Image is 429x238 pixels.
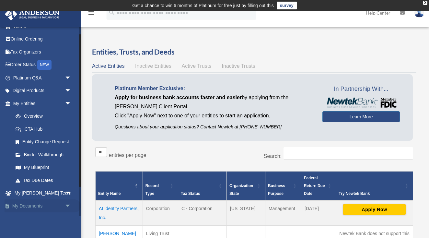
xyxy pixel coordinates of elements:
[9,161,78,174] a: My Blueprint
[143,171,178,200] th: Record Type: Activate to sort
[115,123,313,131] p: Questions about your application status? Contact Newtek at [PHONE_NUMBER]
[115,84,313,93] p: Platinum Member Exclusive:
[92,63,124,69] span: Active Entities
[301,171,336,200] th: Federal Return Due Date: Activate to sort
[132,2,274,9] div: Get a chance to win 6 months of Platinum for free just by filling out this
[181,191,200,196] span: Tax Status
[115,93,313,111] p: by applying from the [PERSON_NAME] Client Portal.
[423,1,427,5] div: close
[5,199,81,212] a: My Documentsarrow_drop_down
[326,98,397,108] img: NewtekBankLogoSM.png
[65,187,78,200] span: arrow_drop_down
[65,84,78,98] span: arrow_drop_down
[65,97,78,110] span: arrow_drop_down
[5,45,81,58] a: Tax Organizers
[87,9,95,17] i: menu
[9,123,78,136] a: CTA Hub
[304,176,325,196] span: Federal Return Due Date
[115,95,242,100] span: Apply for business bank accounts faster and easier
[96,200,143,226] td: AI Identity Partners, Inc.
[9,174,78,187] a: Tax Due Dates
[277,2,297,9] a: survey
[98,191,121,196] span: Entity Name
[9,136,78,149] a: Entity Change Request
[5,71,81,84] a: Platinum Q&Aarrow_drop_down
[5,97,78,110] a: My Entitiesarrow_drop_down
[268,184,285,196] span: Business Purpose
[9,148,78,161] a: Binder Walkthrough
[182,63,212,69] span: Active Trusts
[414,8,424,18] img: User Pic
[322,84,400,94] span: In Partnership With...
[336,171,413,200] th: Try Newtek Bank : Activate to sort
[5,187,81,200] a: My [PERSON_NAME] Teamarrow_drop_down
[143,200,178,226] td: Corporation
[108,9,115,16] i: search
[5,58,81,72] a: Order StatusNEW
[65,71,78,85] span: arrow_drop_down
[92,47,416,57] h3: Entities, Trusts, and Deeds
[109,152,146,158] label: entries per page
[115,111,313,120] p: Click "Apply Now" next to one of your entities to start an application.
[5,84,81,97] a: Digital Productsarrow_drop_down
[96,171,143,200] th: Entity Name: Activate to invert sorting
[3,8,62,20] img: Anderson Advisors Platinum Portal
[5,212,81,225] a: Online Learningarrow_drop_down
[265,200,301,226] td: Management
[222,63,255,69] span: Inactive Trusts
[264,153,282,159] label: Search:
[65,199,78,213] span: arrow_drop_down
[65,212,78,226] span: arrow_drop_down
[135,63,171,69] span: Inactive Entities
[5,33,81,46] a: Online Ordering
[226,171,265,200] th: Organization State: Activate to sort
[322,111,400,122] a: Learn More
[37,60,52,70] div: NEW
[343,204,406,215] button: Apply Now
[265,171,301,200] th: Business Purpose: Activate to sort
[226,200,265,226] td: [US_STATE]
[145,184,159,196] span: Record Type
[178,200,226,226] td: C - Corporation
[301,200,336,226] td: [DATE]
[229,184,253,196] span: Organization State
[87,11,95,17] a: menu
[178,171,226,200] th: Tax Status: Activate to sort
[339,190,403,197] div: Try Newtek Bank
[9,110,75,123] a: Overview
